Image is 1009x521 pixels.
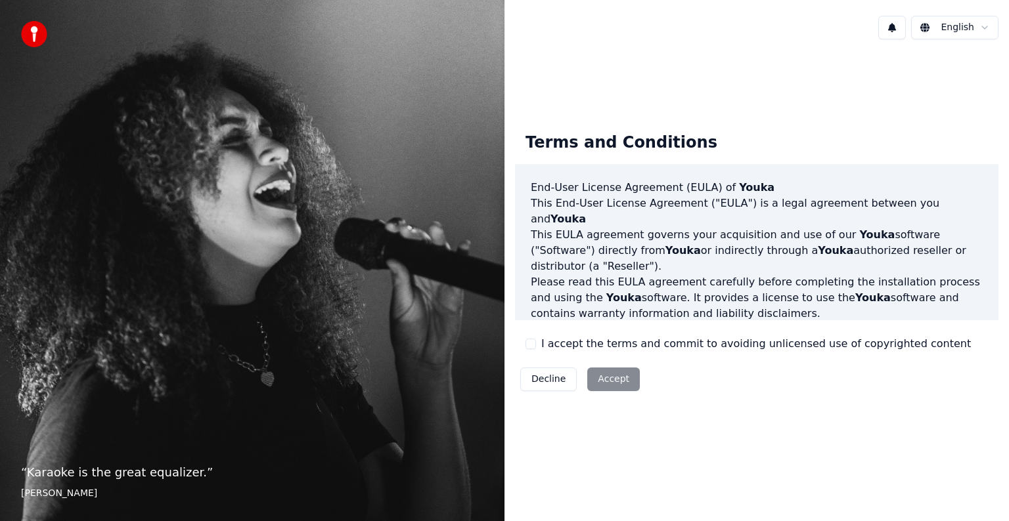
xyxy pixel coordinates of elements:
img: youka [21,21,47,47]
button: Decline [520,367,577,391]
span: Youka [550,213,586,225]
span: Youka [855,291,891,304]
span: Youka [859,228,895,241]
p: “ Karaoke is the great equalizer. ” [21,463,483,482]
span: Youka [818,244,853,257]
p: Please read this EULA agreement carefully before completing the installation process and using th... [531,274,983,322]
p: This End-User License Agreement ("EULA") is a legal agreement between you and [531,196,983,227]
span: Youka [606,291,642,304]
footer: [PERSON_NAME] [21,487,483,500]
span: Youka [665,244,701,257]
span: Youka [739,181,774,194]
h3: End-User License Agreement (EULA) of [531,180,983,196]
p: This EULA agreement governs your acquisition and use of our software ("Software") directly from o... [531,227,983,274]
div: Terms and Conditions [515,122,728,164]
label: I accept the terms and commit to avoiding unlicensed use of copyrighted content [541,336,971,352]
